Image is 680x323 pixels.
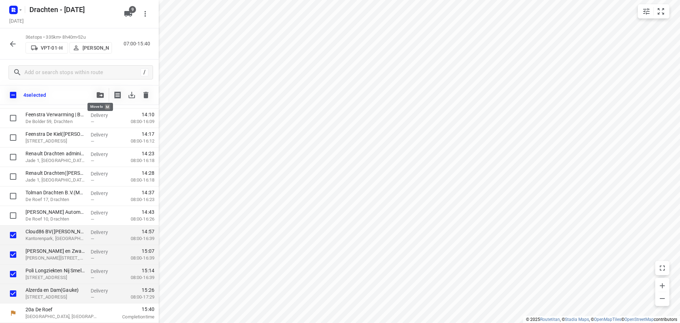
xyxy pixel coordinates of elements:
[25,34,112,41] p: 36 stops • 335km • 8h40m
[6,247,20,262] span: Select
[25,255,85,262] p: [PERSON_NAME][STREET_ADDRESS]
[142,286,154,294] span: 15:26
[25,228,85,235] p: Cloud86 BV(Karlijn De Jonge)
[91,256,94,261] span: —
[119,216,154,223] p: 08:00-16:26
[624,317,654,322] a: OpenStreetMap
[25,150,85,157] p: Renault Drachten administratie(Wilke Hoogterp)
[6,208,20,223] span: Select
[27,4,118,15] h5: Rename
[25,235,85,242] p: Kantorenpark, [GEOGRAPHIC_DATA]
[142,247,154,255] span: 15:07
[594,317,621,322] a: OpenMapTiles
[25,111,85,118] p: Feenstra Verwarming | Bolder(Feenstra Verwarming)
[119,196,154,203] p: 08:00-16:23
[91,197,94,202] span: —
[25,196,85,203] p: De Roef 17, Drachten
[25,216,85,223] p: De Roef 10, Drachten
[91,209,117,216] p: Delivery
[6,267,20,281] span: Select
[110,88,125,102] button: Print shipping labels
[119,294,154,301] p: 08:00-17:29
[139,88,153,102] span: Delete stops
[91,217,94,222] span: —
[25,286,85,294] p: Alzerda en Dam(Gauke)
[6,150,20,164] span: Select
[129,6,136,13] span: 9
[142,169,154,177] span: 14:28
[108,306,154,313] span: 15:40
[25,177,85,184] p: Jade 1, [GEOGRAPHIC_DATA]
[91,229,117,236] p: Delivery
[25,247,85,255] p: [PERSON_NAME] en Zwart architecten([PERSON_NAME])
[91,190,117,197] p: Delivery
[6,169,20,184] span: Select
[83,45,109,51] p: Wilma Wijma-Boonstra
[6,17,27,25] h5: Project date
[91,112,117,119] p: Delivery
[142,228,154,235] span: 14:57
[142,267,154,274] span: 15:14
[540,317,560,322] a: Routetitan
[6,228,20,242] span: Select
[6,286,20,301] span: Select
[142,130,154,138] span: 14:17
[91,275,94,280] span: —
[91,248,117,255] p: Delivery
[91,119,94,124] span: —
[526,317,677,322] li: © 2025 , © , © © contributors
[91,139,94,144] span: —
[119,118,154,125] p: 08:00-16:09
[91,158,94,163] span: —
[125,88,139,102] span: Download stops
[142,208,154,216] span: 14:43
[638,4,669,18] div: small contained button group
[142,111,154,118] span: 14:10
[69,42,112,54] button: [PERSON_NAME]
[25,118,85,125] p: De Bolder 59, Drachten
[565,317,589,322] a: Stadia Maps
[119,255,154,262] p: 08:00-16:39
[6,111,20,125] span: Select
[25,169,85,177] p: Renault Drachten(Wilke Hoogterp)
[141,68,148,76] div: /
[91,295,94,300] span: —
[91,268,117,275] p: Delivery
[91,236,94,241] span: —
[78,34,85,40] span: 52u
[639,4,653,18] button: Map settings
[25,267,85,274] p: Poli Longziekten Nij Smellinghe Drachten([PERSON_NAME])
[91,151,117,158] p: Delivery
[25,138,85,145] p: [STREET_ADDRESS]
[25,313,99,320] p: [GEOGRAPHIC_DATA], [GEOGRAPHIC_DATA]
[24,67,141,78] input: Add or search stops within route
[91,131,117,138] p: Delivery
[119,177,154,184] p: 08:00-16:18
[142,189,154,196] span: 14:37
[91,170,117,177] p: Delivery
[91,287,117,294] p: Delivery
[25,306,99,313] p: 20a De Roef
[91,178,94,183] span: —
[25,294,85,301] p: [STREET_ADDRESS]
[25,42,68,54] button: VPT-01-H
[119,157,154,164] p: 08:00-16:18
[142,150,154,157] span: 14:23
[25,157,85,164] p: Jade 1, [GEOGRAPHIC_DATA]
[654,4,668,18] button: Fit zoom
[119,138,154,145] p: 08:00-16:12
[119,235,154,242] p: 08:00-16:39
[121,7,135,21] button: 9
[124,40,153,48] p: 07:00-15:40
[108,313,154,321] p: Completion time
[25,274,85,281] p: [STREET_ADDRESS]
[23,92,46,98] p: 4 selected
[25,208,85,216] p: Ype Kramer Automaterialen(Sande De vries)
[138,7,152,21] button: More
[76,34,78,40] span: •
[6,130,20,145] span: Select
[25,130,85,138] p: Feenstra De Kiel(Johan Siksma)
[41,45,63,51] p: VPT-01-H
[25,189,85,196] p: Tolman Drachten B.V.(Mevr. Pama)
[119,274,154,281] p: 08:00-16:39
